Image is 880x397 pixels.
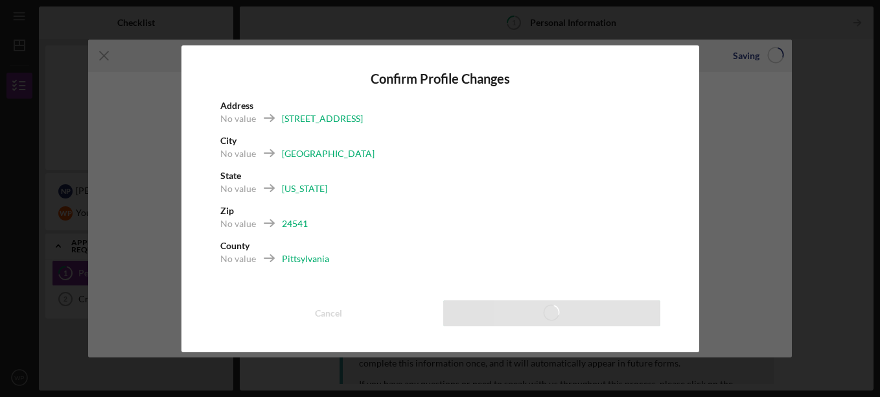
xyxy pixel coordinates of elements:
[315,300,342,326] div: Cancel
[220,135,237,146] b: City
[282,217,308,230] div: 24541
[220,71,660,86] h4: Confirm Profile Changes
[220,147,256,160] div: No value
[220,182,256,195] div: No value
[220,112,256,125] div: No value
[282,112,363,125] div: [STREET_ADDRESS]
[220,252,256,265] div: No value
[220,300,437,326] button: Cancel
[282,147,375,160] div: [GEOGRAPHIC_DATA]
[220,217,256,230] div: No value
[220,100,253,111] b: Address
[220,205,234,216] b: Zip
[282,252,329,265] div: Pittsylvania
[443,300,660,326] button: Save
[282,182,327,195] div: [US_STATE]
[220,240,249,251] b: County
[220,170,241,181] b: State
